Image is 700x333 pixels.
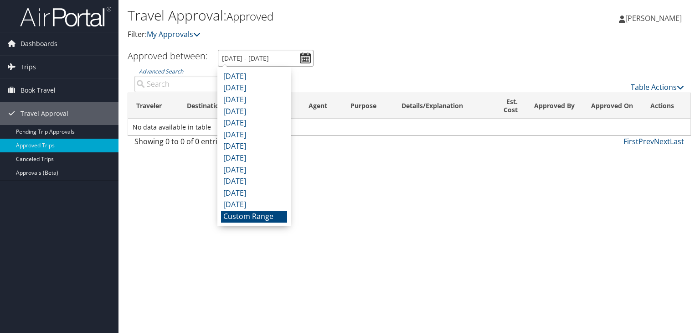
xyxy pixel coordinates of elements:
[619,5,691,32] a: [PERSON_NAME]
[221,211,287,223] li: Custom Range
[179,93,242,119] th: Destination: activate to sort column ascending
[21,56,36,78] span: Trips
[221,71,287,83] li: [DATE]
[638,136,654,146] a: Prev
[487,93,526,119] th: Est. Cost: activate to sort column ascending
[393,93,487,119] th: Details/Explanation
[221,129,287,141] li: [DATE]
[21,79,56,102] span: Book Travel
[128,93,179,119] th: Traveler: activate to sort column ascending
[583,93,642,119] th: Approved On: activate to sort column ascending
[221,140,287,152] li: [DATE]
[218,50,314,67] input: [DATE] - [DATE]
[139,68,183,75] a: Advanced Search
[221,176,287,187] li: [DATE]
[226,9,273,24] small: Approved
[300,93,343,119] th: Agent
[221,199,287,211] li: [DATE]
[128,50,208,62] h3: Approved between:
[642,93,690,119] th: Actions
[147,29,201,39] a: My Approvals
[221,106,287,118] li: [DATE]
[221,94,287,106] li: [DATE]
[128,6,503,25] h1: Travel Approval:
[21,32,57,55] span: Dashboards
[625,13,682,23] span: [PERSON_NAME]
[342,93,393,119] th: Purpose
[20,6,111,27] img: airportal-logo.png
[221,82,287,94] li: [DATE]
[221,187,287,199] li: [DATE]
[128,29,503,41] p: Filter:
[221,117,287,129] li: [DATE]
[654,136,670,146] a: Next
[526,93,583,119] th: Approved By: activate to sort column ascending
[134,136,262,151] div: Showing 0 to 0 of 0 entries
[670,136,684,146] a: Last
[21,102,68,125] span: Travel Approval
[134,76,262,92] input: Advanced Search
[623,136,638,146] a: First
[631,82,684,92] a: Table Actions
[128,119,690,135] td: No data available in table
[221,152,287,164] li: [DATE]
[221,164,287,176] li: [DATE]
